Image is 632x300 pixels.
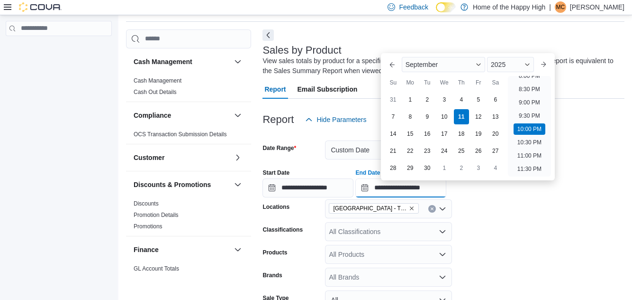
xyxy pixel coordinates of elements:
[515,84,544,95] li: 8:30 PM
[134,77,181,84] a: Cash Management
[437,160,452,176] div: day-1
[555,1,566,13] div: Matthew Cracknell
[491,61,506,68] span: 2025
[134,265,179,272] a: GL Account Totals
[134,153,164,162] h3: Customer
[437,75,452,90] div: We
[420,109,435,124] div: day-9
[262,272,282,279] label: Brands
[488,126,503,141] div: day-20
[488,75,503,90] div: Sa
[134,223,163,230] span: Promotions
[403,109,418,124] div: day-8
[514,150,545,161] li: 11:00 PM
[403,92,418,107] div: day-1
[134,57,192,66] h3: Cash Management
[262,203,289,211] label: Locations
[488,143,503,159] div: day-27
[262,178,353,197] input: Press the down key to open a popover containing a calendar.
[262,114,294,125] h3: Report
[454,109,469,124] div: day-11
[19,2,62,12] img: Cova
[134,131,227,138] a: OCS Transaction Submission Details
[428,205,436,213] button: Clear input
[386,143,401,159] div: day-21
[487,57,534,72] div: Button. Open the year selector. 2025 is currently selected.
[386,160,401,176] div: day-28
[386,75,401,90] div: Su
[488,109,503,124] div: day-13
[134,265,179,272] span: GL Account Totals
[134,200,159,207] a: Discounts
[402,57,485,72] div: Button. Open the month selector. September is currently selected.
[262,45,341,56] h3: Sales by Product
[386,92,401,107] div: day-31
[471,126,486,141] div: day-19
[454,160,469,176] div: day-2
[508,76,551,177] ul: Time
[134,180,211,189] h3: Discounts & Promotions
[232,56,244,67] button: Cash Management
[471,160,486,176] div: day-3
[439,273,446,281] button: Open list of options
[126,129,251,144] div: Compliance
[536,57,551,72] button: Next month
[556,1,565,13] span: MC
[134,131,227,138] span: OCS Transaction Submission Details
[385,91,504,177] div: September, 2025
[264,80,286,99] span: Report
[403,126,418,141] div: day-15
[471,143,486,159] div: day-26
[134,245,159,254] h3: Finance
[134,223,163,230] a: Promotions
[126,198,251,236] div: Discounts & Promotions
[514,163,545,175] li: 11:30 PM
[454,75,469,90] div: Th
[134,88,177,96] span: Cash Out Details
[301,110,370,129] button: Hide Parameters
[232,244,244,255] button: Finance
[488,160,503,176] div: day-4
[403,75,418,90] div: Mo
[471,109,486,124] div: day-12
[437,143,452,159] div: day-24
[454,126,469,141] div: day-18
[515,110,544,122] li: 9:30 PM
[406,61,438,68] span: September
[262,29,274,41] button: Next
[355,169,380,177] label: End Date
[329,203,419,214] span: Winnipeg - The Shed District - Fire & Flower
[6,38,112,61] nav: Complex example
[420,143,435,159] div: day-23
[134,57,230,66] button: Cash Management
[515,97,544,108] li: 9:00 PM
[134,89,177,95] a: Cash Out Details
[262,56,620,76] div: View sales totals by product for a specified date range. Details include tax types per product. T...
[437,92,452,107] div: day-3
[232,179,244,190] button: Discounts & Promotions
[403,160,418,176] div: day-29
[134,180,230,189] button: Discounts & Promotions
[439,205,446,213] button: Open list of options
[386,109,401,124] div: day-7
[549,1,551,13] p: |
[420,75,435,90] div: Tu
[403,143,418,159] div: day-22
[333,204,407,213] span: [GEOGRAPHIC_DATA] - The Shed District - Fire & Flower
[134,212,179,218] a: Promotion Details
[262,249,287,256] label: Products
[437,109,452,124] div: day-10
[514,137,545,148] li: 10:30 PM
[316,115,366,124] span: Hide Parameters
[454,143,469,159] div: day-25
[473,1,545,13] p: Home of the Happy High
[355,178,446,197] input: Press the down key to enter a popover containing a calendar. Press the escape key to close the po...
[436,2,456,12] input: Dark Mode
[134,111,230,120] button: Compliance
[439,251,446,258] button: Open list of options
[399,2,428,12] span: Feedback
[126,75,251,102] div: Cash Management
